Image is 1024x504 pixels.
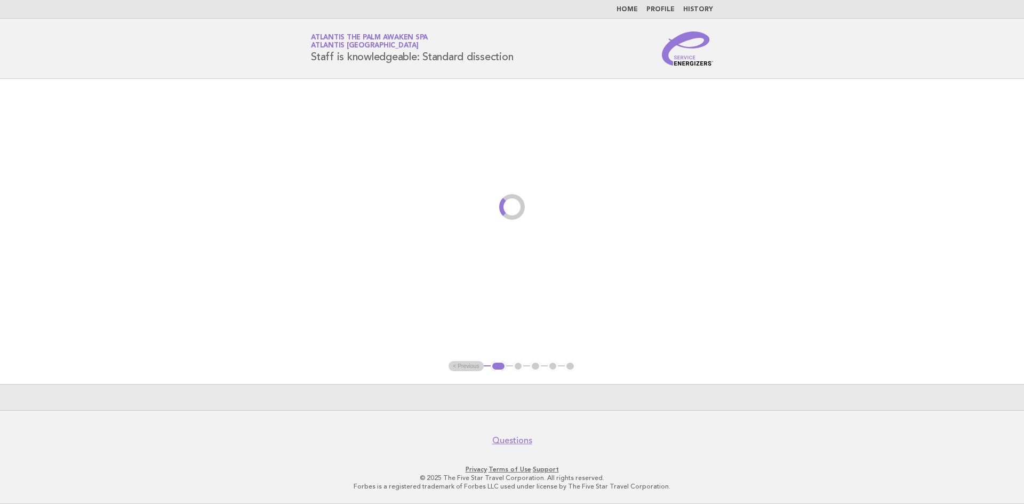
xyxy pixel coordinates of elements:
[533,466,559,473] a: Support
[489,466,531,473] a: Terms of Use
[492,435,532,446] a: Questions
[662,31,713,66] img: Service Energizers
[311,35,513,62] h1: Staff is knowledgeable: Standard dissection
[186,482,838,491] p: Forbes is a registered trademark of Forbes LLC used under license by The Five Star Travel Corpora...
[311,43,419,50] span: Atlantis [GEOGRAPHIC_DATA]
[186,474,838,482] p: © 2025 The Five Star Travel Corporation. All rights reserved.
[186,465,838,474] p: · ·
[683,6,713,13] a: History
[466,466,487,473] a: Privacy
[311,34,428,49] a: Atlantis The Palm Awaken SpaAtlantis [GEOGRAPHIC_DATA]
[617,6,638,13] a: Home
[646,6,675,13] a: Profile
